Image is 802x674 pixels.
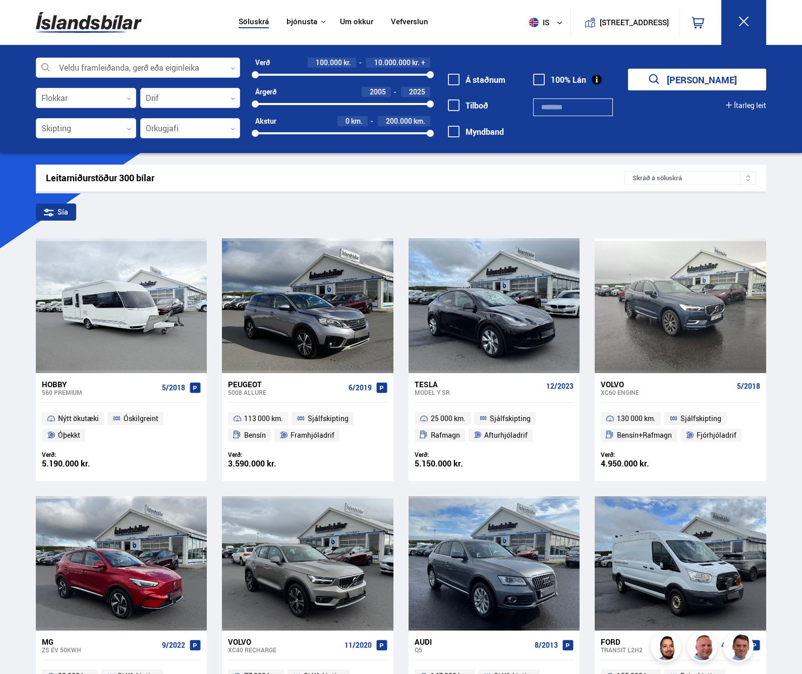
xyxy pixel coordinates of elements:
[255,117,276,125] div: Akstur
[228,459,308,468] div: 3.590.000 kr.
[409,373,580,481] a: Tesla Model Y SR 12/2023 25 000 km. Sjálfskipting Rafmagn Afturhjóladrif Verð: 5.150.000 kr.
[601,380,732,389] div: Volvo
[415,646,531,653] div: Q5
[391,17,428,28] a: Vefverslun
[533,75,586,84] label: 100% Lán
[351,117,363,125] span: km.
[415,380,542,389] div: Tesla
[601,637,717,646] div: Ford
[244,429,266,441] span: Bensín
[228,389,344,396] div: 5008 ALLURE
[386,116,412,126] span: 200.000
[340,17,373,28] a: Um okkur
[725,633,755,663] img: FbJEzSuNWCJXmdc-.webp
[490,412,531,425] span: Sjálfskipting
[42,459,122,468] div: 5.190.000 kr.
[36,6,142,39] img: G0Ugv5HjCgRt.svg
[349,384,372,392] span: 6/2019
[345,641,372,649] span: 11/2020
[421,59,425,67] span: +
[228,637,340,646] div: Volvo
[42,646,158,653] div: ZS EV 50KWH
[529,18,539,27] img: svg+xml;base64,PHN2ZyB4bWxucz0iaHR0cDovL3d3dy53My5vcmcvMjAwMC9zdmciIHdpZHRoPSI1MTIiIGhlaWdodD0iNT...
[228,380,344,389] div: Peugeot
[448,127,504,136] label: Myndband
[617,412,656,425] span: 130 000 km.
[162,384,185,392] span: 5/2018
[346,116,350,126] span: 0
[415,451,494,458] div: Verð:
[448,101,488,110] label: Tilboð
[42,451,122,458] div: Verð:
[291,429,334,441] span: Framhjóladrif
[431,412,466,425] span: 25 000 km.
[343,59,351,67] span: kr.
[628,69,766,90] button: [PERSON_NAME]
[374,58,411,67] span: 10.000.000
[601,451,680,458] div: Verð:
[308,412,349,425] span: Sjálfskipting
[601,646,717,653] div: Transit L2H2
[484,429,528,441] span: Afturhjóladrif
[680,412,721,425] span: Sjálfskipting
[124,412,158,425] span: Óskilgreint
[726,101,766,110] button: Ítarleg leit
[525,8,570,37] button: is
[42,380,158,389] div: Hobby
[689,633,719,663] img: siFngHWaQ9KaOqBr.png
[601,459,680,468] div: 4.950.000 kr.
[58,412,99,425] span: Nýtt ökutæki
[162,641,185,649] span: 9/2022
[415,459,494,468] div: 5.150.000 kr.
[36,373,207,481] a: Hobby 560 PREMIUM 5/2018 Nýtt ökutæki Óskilgreint Óþekkt Verð: 5.190.000 kr.
[255,59,270,67] div: Verð
[697,429,736,441] span: Fjórhjóladrif
[239,17,269,28] a: Söluskrá
[652,633,682,663] img: nhp88E3Fdnt1Opn2.png
[617,429,672,441] span: Bensín+Rafmagn
[36,203,76,221] div: Sía
[228,451,308,458] div: Verð:
[412,59,420,67] span: kr.
[58,429,80,441] span: Óþekkt
[42,637,158,646] div: MG
[448,75,505,84] label: Á staðnum
[431,429,460,441] span: Rafmagn
[370,87,386,96] span: 2005
[737,382,760,390] span: 5/2018
[415,637,531,646] div: Audi
[525,18,550,27] span: is
[577,8,674,37] a: [STREET_ADDRESS]
[595,373,766,481] a: Volvo XC60 ENGINE 5/2018 130 000 km. Sjálfskipting Bensín+Rafmagn Fjórhjóladrif Verð: 4.950.000 kr.
[414,117,425,125] span: km.
[244,412,283,425] span: 113 000 km.
[228,646,340,653] div: XC40 RECHARGE
[8,4,38,34] button: Open LiveChat chat widget
[42,389,158,396] div: 560 PREMIUM
[316,58,342,67] span: 100.000
[409,87,425,96] span: 2025
[415,389,542,396] div: Model Y SR
[603,18,665,27] button: [STREET_ADDRESS]
[222,373,393,481] a: Peugeot 5008 ALLURE 6/2019 113 000 km. Sjálfskipting Bensín Framhjóladrif Verð: 3.590.000 kr.
[624,171,756,185] div: Skráð á söluskrá
[546,382,574,390] span: 12/2023
[46,173,624,183] div: Leitarniðurstöður 300 bílar
[255,88,276,96] div: Árgerð
[601,389,732,396] div: XC60 ENGINE
[287,17,317,27] button: Þjónusta
[535,641,558,649] span: 8/2013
